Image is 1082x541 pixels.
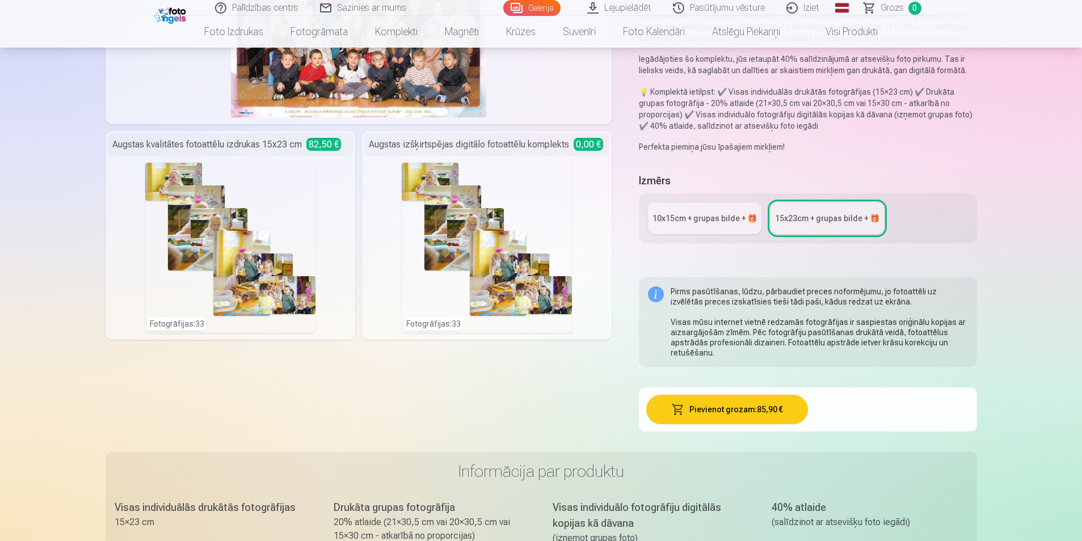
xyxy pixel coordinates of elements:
[881,1,904,15] span: Grozs
[772,500,968,515] div: 40% atlaide
[277,16,361,48] a: Fotogrāmata
[908,2,921,15] span: 0
[771,202,884,234] a: 15x23сm + grupas bilde + 🎁
[639,173,976,189] h5: Izmērs
[574,138,603,151] span: 0,00 €
[431,16,492,48] a: Magnēti
[646,395,808,424] button: Pievienot grozam:85,90 €
[191,16,277,48] a: Foto izdrukas
[639,86,976,132] p: 💡 Komplektā ietilpst: ✔️ Visas individuālās drukātās fotogrāfijas (15×23 cm) ✔️ Drukāta grupas fo...
[115,461,968,481] h3: Informācija par produktu
[775,213,879,224] div: 15x23сm + grupas bilde + 🎁
[115,515,311,529] div: 15×23 cm
[652,213,757,224] div: 10x15сm + grupas bilde + 🎁
[115,500,311,515] div: Visas individuālās drukātās fotogrāfijas
[108,133,353,156] div: Augstas kvalitātes fotoattēlu izdrukas 15x23 cm
[772,515,968,529] div: (salīdzinot ar atsevišķu foto iegādi)
[553,500,749,531] div: Visas individuālo fotogrāfiju digitālās kopijas kā dāvana
[492,16,549,48] a: Krūzes
[334,500,530,515] div: Drukāta grupas fotogrāfija
[671,286,967,358] div: Pirms pasūtīšanas, lūdzu, pārbaudiet preces noformējumu, jo fotoattēli uz izvēlētās preces izskat...
[639,141,976,153] p: Perfekta piemiņa jūsu īpašajiem mirkļiem!
[609,16,698,48] a: Foto kalendāri
[364,133,609,156] div: Augstas izšķirtspējas digitālo fotoattēlu komplekts
[698,16,794,48] a: Atslēgu piekariņi
[639,53,976,76] p: Iegādājoties šo komplektu, jūs ietaupāt 40% salīdzinājumā ar atsevišķu foto pirkumu. Tas ir lieli...
[549,16,609,48] a: Suvenīri
[648,202,761,234] a: 10x15сm + grupas bilde + 🎁
[306,138,341,151] span: 82,50 €
[794,16,891,48] a: Visi produkti
[154,5,189,24] img: /fa1
[361,16,431,48] a: Komplekti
